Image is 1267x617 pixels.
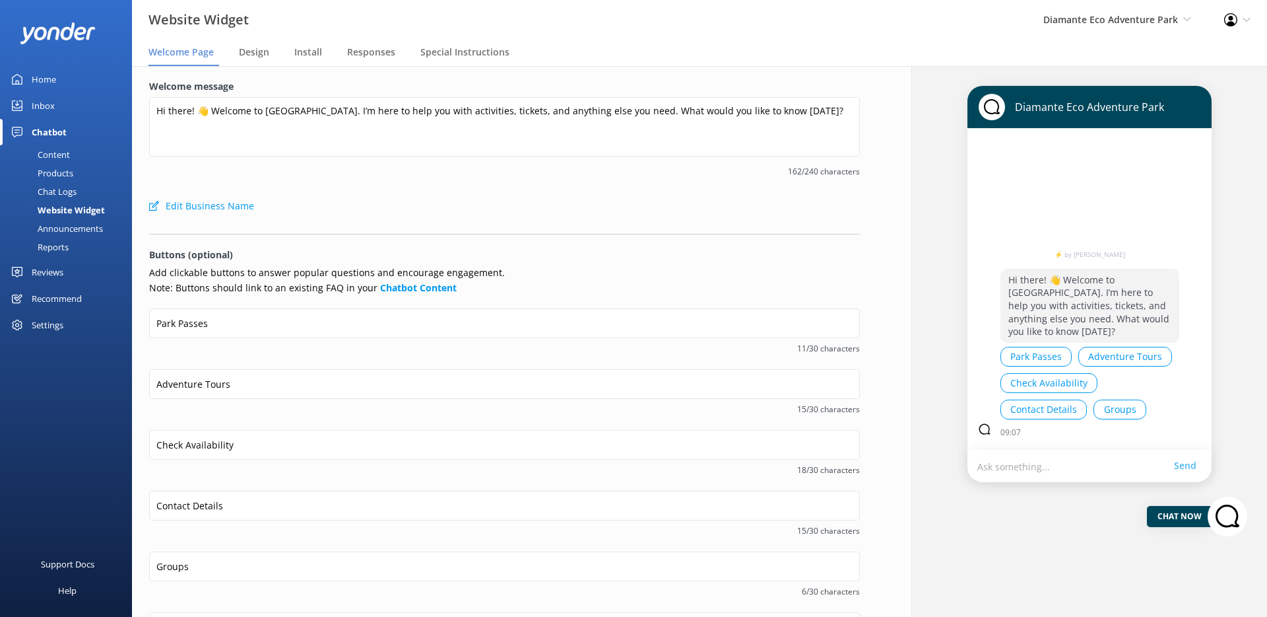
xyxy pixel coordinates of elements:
div: Settings [32,312,63,338]
span: Special Instructions [420,46,509,59]
div: Inbox [32,92,55,119]
div: Reports [8,238,69,256]
a: Content [8,145,132,164]
span: Diamante Eco Adventure Park [1043,13,1178,26]
input: Button 5 [149,552,860,581]
span: Design [239,46,269,59]
a: Products [8,164,132,182]
div: Support Docs [41,551,94,577]
button: Contact Details [1000,400,1087,419]
p: Ask something... [977,460,1174,472]
input: Button 4 [149,491,860,521]
p: 09:07 [1000,426,1021,439]
div: Reviews [32,259,63,285]
button: Edit Business Name [149,193,254,219]
h3: Website Widget [148,9,249,30]
p: Hi there! 👋 Welcome to [GEOGRAPHIC_DATA]. I’m here to help you with activities, tickets, and anyt... [1000,269,1179,343]
div: Announcements [8,219,103,238]
label: Welcome message [149,79,860,94]
div: Home [32,66,56,92]
a: Chatbot Content [380,281,457,294]
span: 162/240 characters [149,165,860,178]
div: Chat Now [1147,506,1212,527]
button: Adventure Tours [1078,347,1172,367]
span: 15/30 characters [149,525,860,537]
textarea: Hi there! 👋 Welcome to [GEOGRAPHIC_DATA]. I’m here to help you with activities, tickets, and anyt... [149,97,860,157]
div: Products [8,164,73,182]
a: Website Widget [8,201,132,219]
a: Chat Logs [8,182,132,201]
span: 15/30 characters [149,403,860,416]
p: Diamante Eco Adventure Park [1005,100,1164,114]
div: Help [58,577,77,604]
input: Button 1 [149,308,860,338]
button: Groups [1093,400,1146,419]
a: Announcements [8,219,132,238]
div: Content [8,145,70,164]
p: Add clickable buttons to answer popular questions and encourage engagement. Note: Buttons should ... [149,266,860,295]
div: Chatbot [32,119,67,145]
a: Send [1174,458,1202,473]
button: Park Passes [1000,347,1072,367]
a: Reports [8,238,132,256]
div: Website Widget [8,201,105,219]
a: ⚡ by [PERSON_NAME] [1000,251,1179,258]
span: 6/30 characters [149,585,860,598]
div: Chat Logs [8,182,77,201]
div: Recommend [32,285,82,312]
span: Welcome Page [148,46,214,59]
button: Check Availability [1000,373,1097,393]
span: 11/30 characters [149,342,860,355]
span: Responses [347,46,395,59]
input: Button 2 [149,369,860,399]
span: Install [294,46,322,59]
input: Button 3 [149,430,860,460]
img: yonder-white-logo.png [20,22,96,44]
p: Buttons (optional) [149,248,860,262]
span: 18/30 characters [149,464,860,476]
